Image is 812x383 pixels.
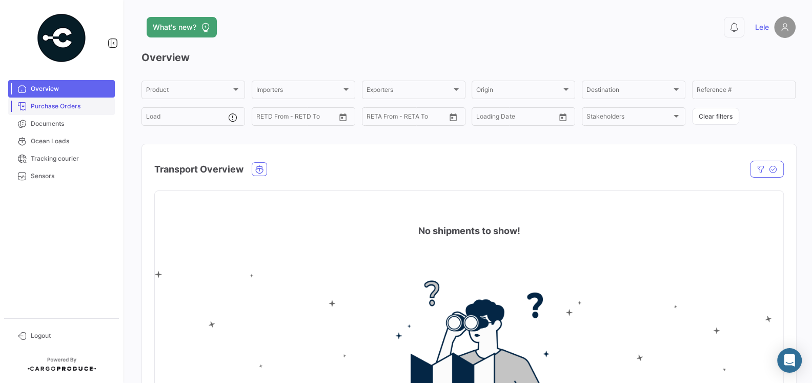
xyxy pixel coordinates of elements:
a: Overview [8,80,115,98]
span: Destination [586,88,672,95]
div: Abrir Intercom Messenger [777,348,802,373]
button: Clear filters [692,108,739,125]
input: To [388,114,425,122]
span: Tracking courier [31,154,111,163]
span: Documents [31,119,111,128]
span: Stakeholders [586,114,672,122]
span: Logout [31,331,111,340]
img: powered-by.png [36,12,87,64]
a: Documents [8,115,115,132]
span: Importers [256,88,341,95]
h3: Overview [141,50,796,65]
button: Open calendar [445,109,461,125]
span: Exporters [367,88,452,95]
a: Purchase Orders [8,98,115,115]
button: Ocean [252,163,267,176]
input: From [256,114,271,122]
input: From [367,114,381,122]
input: From [476,114,491,122]
span: Origin [476,88,561,95]
button: What's new? [147,17,217,37]
span: Overview [31,84,111,93]
input: To [498,114,535,122]
a: Tracking courier [8,150,115,167]
h4: No shipments to show! [418,224,520,238]
img: placeholder-user.png [774,16,796,38]
button: Open calendar [335,109,351,125]
button: Open calendar [555,109,571,125]
h4: Transport Overview [154,162,243,177]
span: Lele [755,22,769,32]
span: Sensors [31,171,111,181]
span: Ocean Loads [31,137,111,146]
a: Sensors [8,167,115,185]
span: Purchase Orders [31,102,111,111]
input: To [278,114,315,122]
span: Product [146,88,231,95]
a: Ocean Loads [8,132,115,150]
span: What's new? [153,22,196,32]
